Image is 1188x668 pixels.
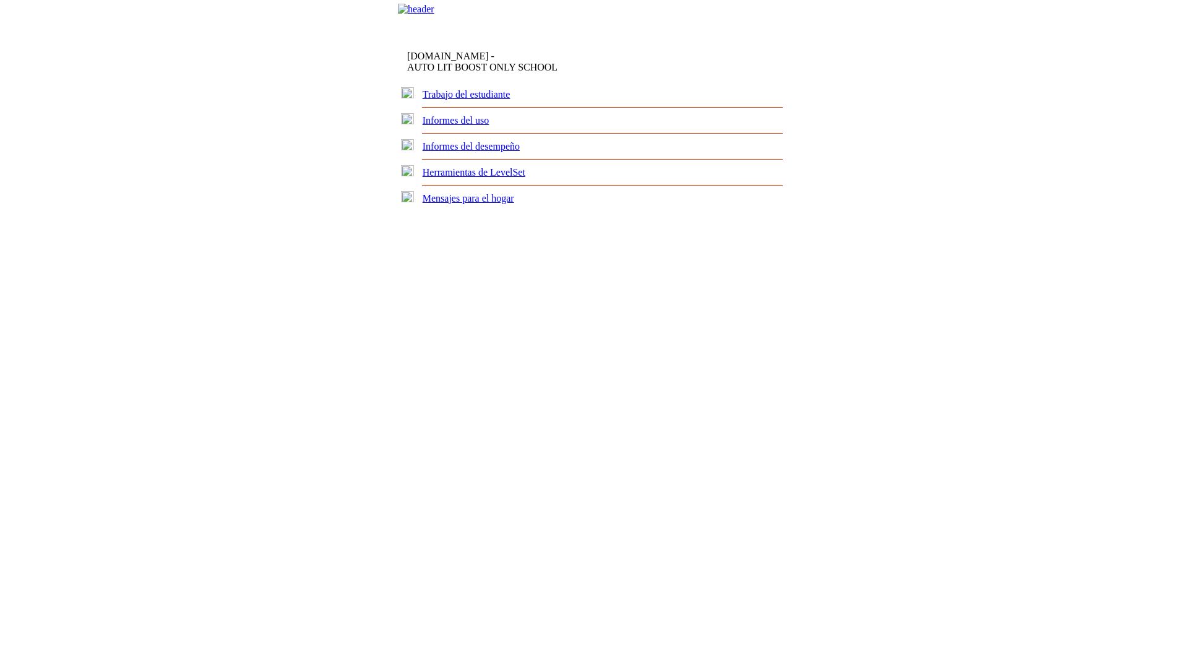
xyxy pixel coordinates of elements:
img: plus.gif [401,165,414,176]
img: plus.gif [401,139,414,150]
nobr: AUTO LIT BOOST ONLY SCHOOL [407,62,557,72]
img: header [398,4,434,15]
a: Mensajes para el hogar [423,193,514,203]
img: plus.gif [401,87,414,98]
a: Informes del uso [423,115,489,126]
td: [DOMAIN_NAME] - [407,51,635,73]
a: Informes del desempeño [423,141,520,152]
img: plus.gif [401,191,414,202]
a: Trabajo del estudiante [423,89,510,100]
img: plus.gif [401,113,414,124]
a: Herramientas de LevelSet [423,167,525,178]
